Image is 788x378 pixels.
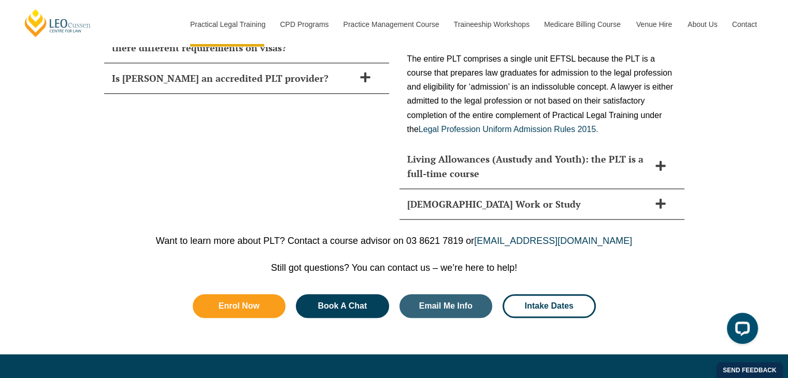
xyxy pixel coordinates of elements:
[336,2,446,47] a: Practice Management Course
[525,302,574,310] span: Intake Dates
[23,8,92,38] a: [PERSON_NAME] Centre for Law
[536,2,628,47] a: Medicare Billing Course
[296,294,389,318] a: Book A Chat
[446,2,536,47] a: Traineeship Workshops
[399,294,493,318] a: Email Me Info
[419,302,472,310] span: Email Me Info
[474,236,632,246] a: [EMAIL_ADDRESS][DOMAIN_NAME]
[318,302,367,310] span: Book A Chat
[193,294,286,318] a: Enrol Now
[272,2,335,47] a: CPD Programs
[724,2,765,47] a: Contact
[680,2,724,47] a: About Us
[99,262,690,273] p: Still got questions? You can contact us – we’re here to help!
[182,2,273,47] a: Practical Legal Training
[407,197,650,211] span: [DEMOGRAPHIC_DATA] Work or Study
[99,235,690,246] p: Want to learn more about PLT? Contact a course advisor on 03 8621 7819 or
[407,152,650,181] span: Living Allowances (Austudy and Youth): the PLT is a full-time course
[419,125,598,134] a: Legal Profession Uniform Admission Rules 2015.
[628,2,680,47] a: Venue Hire
[219,302,260,310] span: Enrol Now
[719,309,762,352] iframe: LiveChat chat widget
[503,294,596,318] a: Intake Dates
[112,71,354,85] span: Is [PERSON_NAME] an accredited PLT provider?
